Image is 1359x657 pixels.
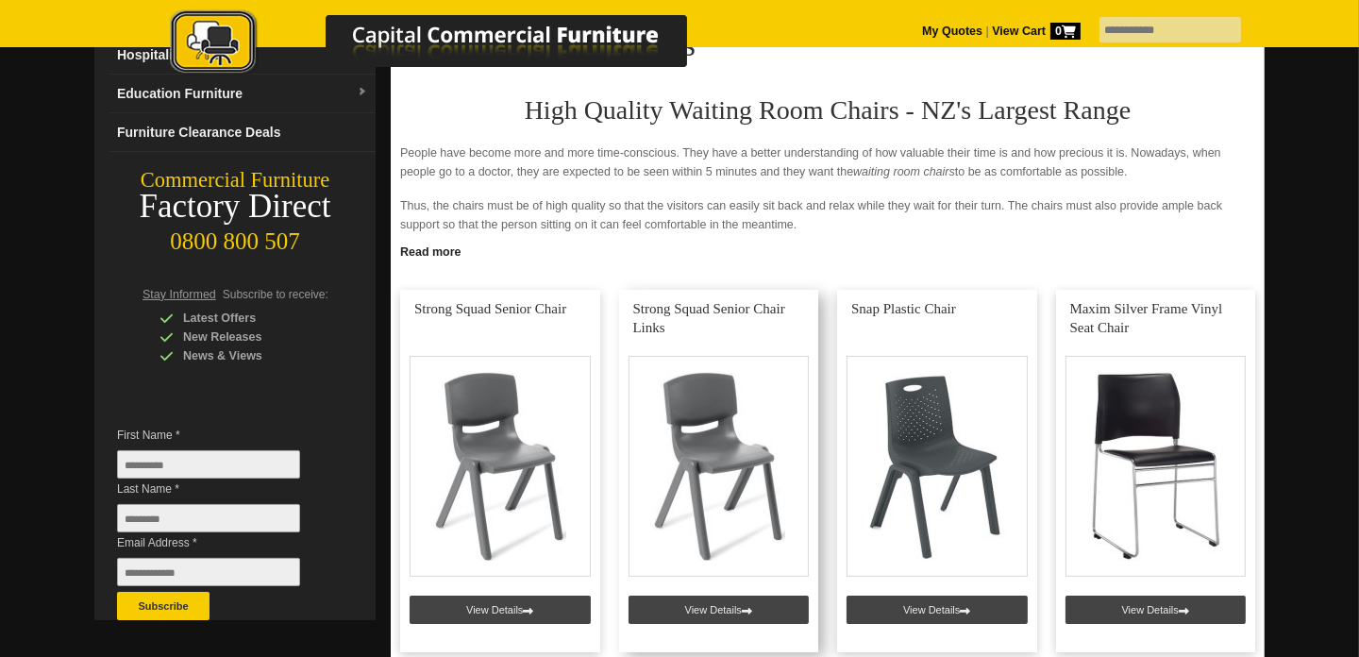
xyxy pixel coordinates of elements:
[118,9,779,78] img: Capital Commercial Furniture Logo
[853,165,955,178] em: waiting room chairs
[159,309,339,328] div: Latest Offers
[400,143,1255,181] p: People have become more and more time-conscious. They have a better understanding of how valuable...
[117,558,300,586] input: Email Address *
[117,533,328,552] span: Email Address *
[109,75,376,113] a: Education Furnituredropdown
[223,288,328,301] span: Subscribe to receive:
[992,25,1081,38] strong: View Cart
[109,113,376,152] a: Furniture Clearance Deals
[159,328,339,346] div: New Releases
[117,480,328,498] span: Last Name *
[989,25,1081,38] a: View Cart0
[117,450,300,479] input: First Name *
[357,87,368,98] img: dropdown
[143,288,216,301] span: Stay Informed
[922,25,982,38] a: My Quotes
[400,196,1255,234] p: Thus, the chairs must be of high quality so that the visitors can easily sit back and relax while...
[1050,23,1081,40] span: 0
[117,504,300,532] input: Last Name *
[118,9,779,84] a: Capital Commercial Furniture Logo
[94,219,376,255] div: 0800 800 507
[117,426,328,445] span: First Name *
[391,238,1265,261] a: Click to read more
[94,167,376,194] div: Commercial Furniture
[159,346,339,365] div: News & Views
[400,96,1255,125] h2: High Quality Waiting Room Chairs - NZ's Largest Range
[117,592,210,620] button: Subscribe
[94,194,376,220] div: Factory Direct
[109,36,376,75] a: Hospitality Furnituredropdown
